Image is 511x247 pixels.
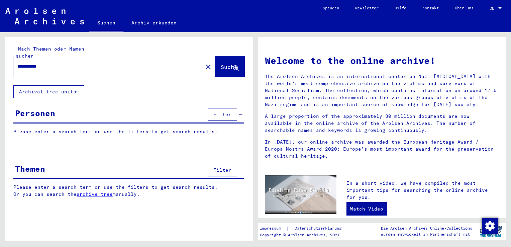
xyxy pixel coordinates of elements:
[289,225,349,232] a: Datenschutzerklärung
[265,139,499,160] p: In [DATE], our online archive was awarded the European Heritage Award / Europa Nostra Award 2020:...
[208,108,237,121] button: Filter
[213,167,231,173] span: Filter
[13,128,244,135] p: Please enter a search term or use the filters to get search results.
[13,85,84,98] button: Archival tree units
[15,163,45,175] div: Themen
[15,107,55,119] div: Personen
[265,113,499,134] p: A large proportion of the approximately 30 million documents are now available in the online arch...
[265,73,499,108] p: The Arolsen Archives is an international center on Nazi [MEDICAL_DATA] with the world's most comp...
[260,232,349,238] p: Copyright © Arolsen Archives, 2021
[123,15,185,31] a: Archiv erkunden
[77,191,113,197] a: archive tree
[204,63,212,71] mat-icon: close
[478,223,503,240] img: yv_logo.png
[381,231,472,237] p: wurden entwickelt in Partnerschaft mit
[16,46,84,59] mat-label: Nach Themen oder Namen suchen
[215,56,244,77] button: Suche
[13,184,244,198] p: Please enter a search term or use the filters to get search results. Or you can search the manually.
[221,64,237,70] span: Suche
[346,202,387,216] a: Watch Video
[5,8,84,24] img: Arolsen_neg.svg
[381,225,472,231] p: Die Arolsen Archives Online-Collections
[213,111,231,117] span: Filter
[202,60,215,73] button: Clear
[265,175,336,214] img: video.jpg
[19,89,76,95] font: Archival tree units
[265,54,499,68] h1: Welcome to the online archive!
[490,6,497,11] span: DE
[89,15,123,32] a: Suchen
[346,180,499,201] p: In a short video, we have compiled the most important tips for searching the online archive for you.
[286,225,289,232] font: |
[482,218,498,234] img: Zustimmung ändern
[260,225,286,232] a: Impressum
[482,218,498,234] div: Zustimmung ändern
[208,164,237,176] button: Filter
